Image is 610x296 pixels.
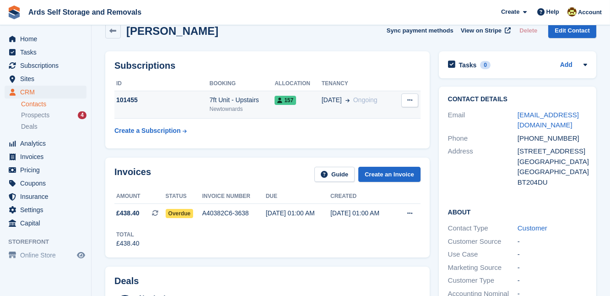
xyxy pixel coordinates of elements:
span: Coupons [20,177,75,190]
a: menu [5,249,86,262]
th: ID [114,77,210,91]
div: Contact Type [448,223,518,234]
div: Marketing Source [448,263,518,273]
div: [GEOGRAPHIC_DATA] [518,157,587,167]
div: Total [116,230,140,239]
div: Create a Subscription [114,126,181,136]
div: 101455 [114,95,210,105]
span: Help [546,7,559,16]
a: menu [5,72,86,85]
a: Contacts [21,100,86,109]
span: Tasks [20,46,75,59]
th: Due [266,189,330,204]
span: CRM [20,86,75,99]
span: Insurance [20,190,75,203]
th: Tenancy [322,77,395,91]
h2: Subscriptions [114,60,421,71]
div: Newtownards [210,105,275,113]
div: [GEOGRAPHIC_DATA] [518,167,587,177]
a: Add [560,60,572,71]
span: Settings [20,203,75,216]
span: Deals [21,122,38,131]
span: Subscriptions [20,59,75,72]
div: A40382C6-3638 [202,208,266,218]
div: Customer Source [448,236,518,247]
div: BT204DU [518,177,587,188]
th: Status [166,189,202,204]
div: - [518,275,587,286]
th: Booking [210,77,275,91]
a: Ards Self Storage and Removals [25,5,145,20]
a: Customer [518,224,547,232]
a: Create a Subscription [114,122,187,139]
h2: Invoices [114,167,151,182]
h2: Contact Details [448,96,587,103]
span: Storefront [8,237,91,247]
a: menu [5,150,86,163]
a: [EMAIL_ADDRESS][DOMAIN_NAME] [518,111,579,129]
span: 157 [275,96,296,105]
span: Capital [20,217,75,230]
span: Overdue [166,209,194,218]
span: [DATE] [322,95,342,105]
div: Address [448,146,518,187]
a: menu [5,217,86,230]
div: - [518,249,587,260]
a: menu [5,86,86,99]
div: [STREET_ADDRESS] [518,146,587,157]
div: [DATE] 01:00 AM [266,208,330,218]
th: Created [330,189,395,204]
span: Online Store [20,249,75,262]
span: Analytics [20,137,75,150]
span: Home [20,33,75,45]
div: 0 [480,61,491,69]
span: Sites [20,72,75,85]
th: Invoice number [202,189,266,204]
button: Delete [516,23,541,38]
h2: About [448,207,587,216]
img: Mark McFerran [567,7,577,16]
h2: [PERSON_NAME] [126,25,218,37]
img: stora-icon-8386f47178a22dfd0bd8f6a31ec36ba5ce8667c1dd55bd0f319d3a0aa187defe.svg [7,5,21,19]
h2: Tasks [459,61,477,69]
a: menu [5,164,86,176]
div: Phone [448,133,518,144]
a: Preview store [76,250,86,261]
span: Invoices [20,150,75,163]
a: menu [5,177,86,190]
div: - [518,236,587,247]
th: Amount [114,189,166,204]
span: Pricing [20,164,75,176]
div: [PHONE_NUMBER] [518,133,587,144]
span: Account [578,8,602,17]
a: menu [5,190,86,203]
button: Sync payment methods [387,23,453,38]
a: Create an Invoice [358,167,421,182]
a: Prospects 4 [21,110,86,120]
a: menu [5,137,86,150]
div: 4 [78,111,86,119]
span: £438.40 [116,208,140,218]
a: menu [5,46,86,59]
span: View on Stripe [461,26,502,35]
div: Customer Type [448,275,518,286]
a: menu [5,59,86,72]
div: £438.40 [116,239,140,248]
a: menu [5,203,86,216]
a: Edit Contact [548,23,596,38]
span: Prospects [21,111,49,120]
div: [DATE] 01:00 AM [330,208,395,218]
div: 7ft Unit - Upstairs [210,95,275,105]
a: Guide [314,167,355,182]
a: Deals [21,122,86,132]
th: Allocation [275,77,321,91]
div: - [518,263,587,273]
div: Use Case [448,249,518,260]
div: Email [448,110,518,131]
span: Ongoing [353,96,378,104]
a: menu [5,33,86,45]
h2: Deals [114,276,139,286]
span: Create [501,7,519,16]
a: View on Stripe [457,23,513,38]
